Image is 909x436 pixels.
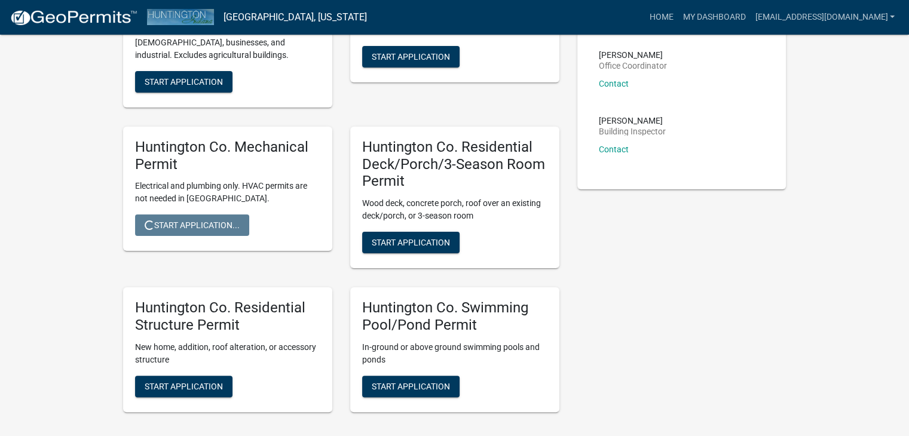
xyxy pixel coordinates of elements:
[135,341,320,366] p: New home, addition, roof alteration, or accessory structure
[599,145,629,154] a: Contact
[599,62,667,70] p: Office Coordinator
[135,24,320,62] p: Nonresidential projects, including [DEMOGRAPHIC_DATA], businesses, and industrial. Excludes agric...
[135,139,320,173] h5: Huntington Co. Mechanical Permit
[750,6,899,29] a: [EMAIL_ADDRESS][DOMAIN_NAME]
[362,376,460,397] button: Start Application
[135,71,232,93] button: Start Application
[362,341,547,366] p: In-ground or above ground swimming pools and ponds
[135,180,320,205] p: Electrical and plumbing only. HVAC permits are not needed in [GEOGRAPHIC_DATA].
[224,7,367,27] a: [GEOGRAPHIC_DATA], [US_STATE]
[644,6,678,29] a: Home
[362,197,547,222] p: Wood deck, concrete porch, roof over an existing deck/porch, or 3-season room
[145,381,223,391] span: Start Application
[599,51,667,59] p: [PERSON_NAME]
[145,76,223,86] span: Start Application
[135,214,249,236] button: Start Application...
[599,116,666,125] p: [PERSON_NAME]
[362,232,460,253] button: Start Application
[362,139,547,190] h5: Huntington Co. Residential Deck/Porch/3-Season Room Permit
[135,376,232,397] button: Start Application
[362,46,460,67] button: Start Application
[372,238,450,247] span: Start Application
[145,220,240,230] span: Start Application...
[678,6,750,29] a: My Dashboard
[372,381,450,391] span: Start Application
[372,51,450,61] span: Start Application
[599,79,629,88] a: Contact
[362,299,547,334] h5: Huntington Co. Swimming Pool/Pond Permit
[135,299,320,334] h5: Huntington Co. Residential Structure Permit
[599,127,666,136] p: Building Inspector
[147,9,214,25] img: Huntington County, Indiana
